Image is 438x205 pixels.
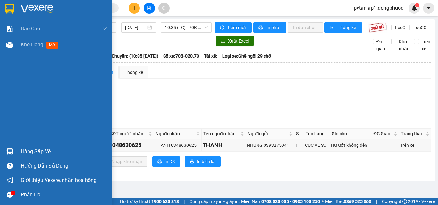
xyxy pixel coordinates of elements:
[125,24,146,31] input: 15/08/2025
[396,38,412,52] span: Kho nhận
[241,198,320,205] span: Miền Nam
[7,192,13,198] span: message
[419,38,433,52] span: Trên xe
[392,24,409,31] span: Lọc CR
[330,25,335,30] span: bar-chart
[5,4,14,14] img: logo-vxr
[129,3,140,14] button: plus
[21,42,43,48] span: Kho hàng
[147,6,151,10] span: file-add
[215,22,252,33] button: syncLàm mới
[163,52,199,59] span: Số xe: 70B-020.73
[304,129,330,139] th: Tên hàng
[258,25,264,30] span: printer
[228,24,247,31] span: Làm mới
[155,142,200,149] div: THANH 0348630625
[344,199,371,204] strong: 0369 525 060
[6,26,13,32] img: solution-icon
[325,198,371,205] span: Miền Bắc
[402,199,407,204] span: copyright
[228,37,249,44] span: Xuất Excel
[203,130,239,137] span: Tên người nhận
[202,139,246,152] td: THANH
[21,176,97,184] span: Giới thiệu Vexere, nhận hoa hồng
[415,3,419,7] sup: 1
[288,22,323,33] button: In đơn chọn
[46,42,58,49] span: mới
[266,24,281,31] span: In phơi
[132,6,137,10] span: plus
[295,142,302,149] div: 1
[99,156,147,167] button: downloadNhập kho nhận
[190,198,240,205] span: Cung cấp máy in - giấy in:
[322,200,324,203] span: ⚪️
[112,52,158,59] span: Chuyến: (10:35 [DATE])
[338,24,357,31] span: Thống kê
[349,4,409,12] span: pvtanlap1.dongphuoc
[423,3,434,14] button: caret-down
[6,148,13,155] img: warehouse-icon
[151,199,179,204] strong: 1900 633 818
[247,142,293,149] div: NHUNG 0393275941
[185,156,221,167] button: printerIn biên lai
[102,26,107,31] span: down
[305,142,329,149] div: CỤC VÉ SỐ
[152,156,180,167] button: printerIn DS
[248,130,288,137] span: Người gửi
[21,25,40,33] span: Báo cáo
[6,42,13,48] img: warehouse-icon
[165,23,208,32] span: 10:35 (TC) - 70B-020.73
[374,130,392,137] span: ĐC Giao
[197,158,215,165] span: In biên lai
[144,3,155,14] button: file-add
[190,159,194,164] span: printer
[222,52,271,59] span: Loại xe: Ghế ngồi 29 chỗ
[416,3,418,7] span: 1
[158,3,170,14] button: aim
[374,38,388,52] span: Đã giao
[261,199,320,204] strong: 0708 023 035 - 0935 103 250
[7,177,13,183] span: notification
[411,24,427,31] span: Lọc CC
[376,198,377,205] span: |
[368,22,387,33] img: 9k=
[411,5,417,11] img: icon-new-feature
[125,69,143,76] div: Thống kê
[221,39,225,44] span: download
[216,36,254,46] button: downloadXuất Excel
[21,190,107,200] div: Phản hồi
[156,130,195,137] span: Người nhận
[162,6,166,10] span: aim
[184,198,185,205] span: |
[157,159,162,164] span: printer
[400,142,430,149] div: Trên xe
[426,5,432,11] span: caret-down
[110,130,147,137] span: SĐT người nhận
[203,141,245,150] div: THANH
[109,141,153,150] div: 0348630625
[7,163,13,169] span: question-circle
[120,198,179,205] span: Hỗ trợ kỹ thuật:
[294,129,304,139] th: SL
[401,130,425,137] span: Trạng thái
[21,161,107,171] div: Hướng dẫn sử dụng
[220,25,225,30] span: sync
[21,147,107,156] div: Hàng sắp về
[253,22,286,33] button: printerIn phơi
[164,158,175,165] span: In DS
[331,142,370,149] div: Hư ướt không đền
[108,139,154,152] td: 0348630625
[324,22,362,33] button: bar-chartThống kê
[204,52,217,59] span: Tài xế:
[330,129,372,139] th: Ghi chú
